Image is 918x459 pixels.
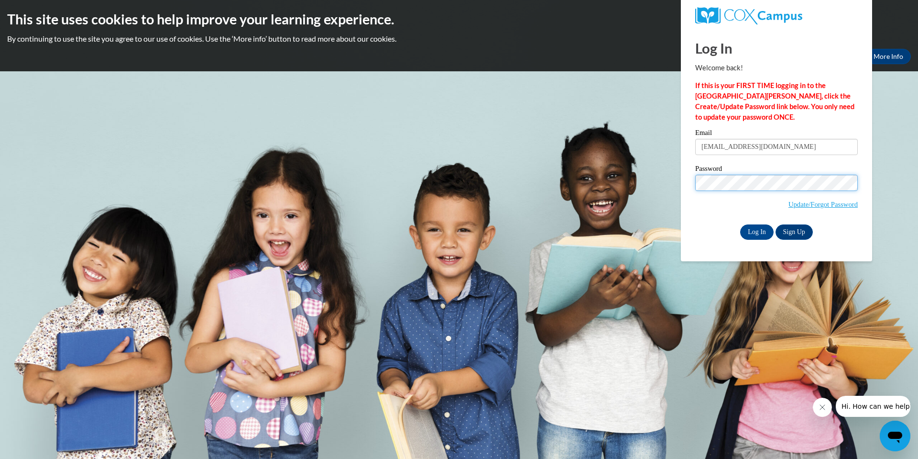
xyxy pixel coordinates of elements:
span: Hi. How can we help? [6,7,77,14]
a: More Info [866,49,911,64]
iframe: Message from company [836,396,910,417]
label: Password [695,165,858,175]
a: Sign Up [776,224,813,240]
h2: This site uses cookies to help improve your learning experience. [7,10,911,29]
iframe: Button to launch messaging window [880,421,910,451]
p: Welcome back! [695,63,858,73]
a: Update/Forgot Password [788,201,858,208]
iframe: Close message [813,398,832,417]
label: Email [695,129,858,139]
strong: If this is your FIRST TIME logging in to the [GEOGRAPHIC_DATA][PERSON_NAME], click the Create/Upd... [695,81,854,121]
img: COX Campus [695,7,802,24]
a: COX Campus [695,7,858,24]
input: Log In [740,224,774,240]
p: By continuing to use the site you agree to our use of cookies. Use the ‘More info’ button to read... [7,34,911,44]
h1: Log In [695,38,858,58]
